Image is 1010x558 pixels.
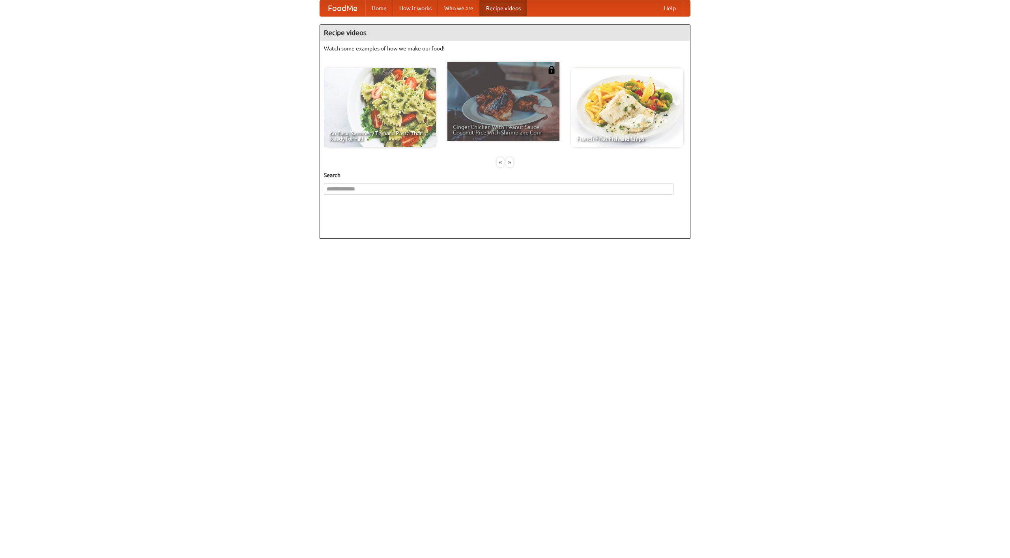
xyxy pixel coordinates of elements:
[658,0,682,16] a: Help
[324,68,436,147] a: An Easy, Summery Tomato Pasta That's Ready for Fall
[497,157,504,167] div: «
[506,157,513,167] div: »
[324,45,686,52] p: Watch some examples of how we make our food!
[438,0,480,16] a: Who we are
[329,131,430,142] span: An Easy, Summery Tomato Pasta That's Ready for Fall
[393,0,438,16] a: How it works
[548,66,555,74] img: 483408.png
[365,0,393,16] a: Home
[480,0,527,16] a: Recipe videos
[320,0,365,16] a: FoodMe
[577,136,678,142] span: French Fries Fish and Chips
[320,25,690,41] h4: Recipe videos
[324,171,686,179] h5: Search
[571,68,683,147] a: French Fries Fish and Chips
